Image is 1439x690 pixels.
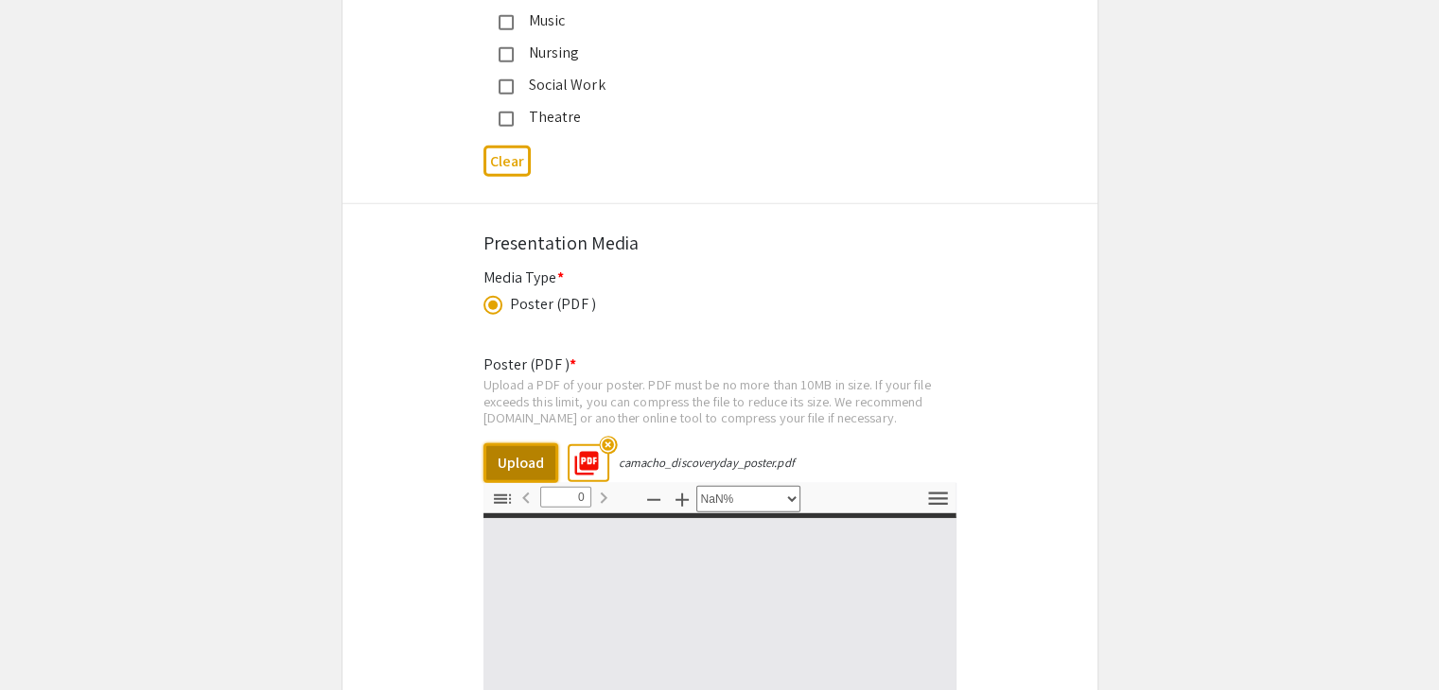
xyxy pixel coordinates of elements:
[483,354,576,374] mat-label: Poster (PDF )
[638,486,670,513] button: Zoom Out
[486,486,518,513] button: Toggle Sidebar
[514,42,911,64] div: Nursing
[483,443,558,483] button: Upload
[483,376,956,426] div: Upload a PDF of your poster. PDF must be no more than 10MB in size. If your file exceeds this lim...
[510,484,542,511] button: Previous Page
[922,486,955,513] button: Tools
[514,106,911,129] div: Theatre
[514,74,911,96] div: Social Work
[567,443,595,472] mat-icon: picture_as_pdf
[540,487,591,508] input: Page
[483,146,531,177] button: Clear
[666,486,698,513] button: Zoom In
[483,267,564,287] mat-label: Media Type
[588,484,620,511] button: Next Page
[483,229,956,257] div: Presentation Media
[696,486,800,512] select: Zoom
[514,9,911,32] div: Music
[14,605,80,676] iframe: Chat
[510,293,596,316] div: Poster (PDF )
[599,436,617,454] mat-icon: highlight_off
[619,455,795,471] div: camacho_discoveryday_poster.pdf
